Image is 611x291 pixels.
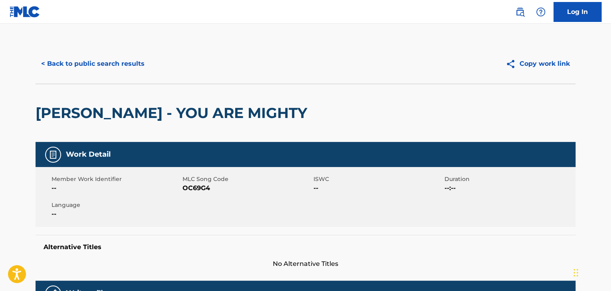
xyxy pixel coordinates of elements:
a: Public Search [512,4,528,20]
img: Work Detail [48,150,58,159]
button: Copy work link [500,54,575,74]
span: --:-- [444,183,573,193]
a: Log In [553,2,601,22]
div: Drag [573,261,578,285]
span: OC69G4 [183,183,311,193]
span: MLC Song Code [183,175,311,183]
img: help [536,7,546,17]
span: -- [52,209,181,219]
span: -- [52,183,181,193]
span: Language [52,201,181,209]
img: Copy work link [506,59,520,69]
div: Help [533,4,549,20]
span: ISWC [313,175,442,183]
button: < Back to public search results [36,54,150,74]
span: No Alternative Titles [36,259,575,269]
iframe: Chat Widget [571,253,611,291]
span: Duration [444,175,573,183]
h5: Alternative Titles [44,243,567,251]
span: -- [313,183,442,193]
h2: [PERSON_NAME] - YOU ARE MIGHTY [36,104,311,122]
span: Member Work Identifier [52,175,181,183]
img: search [515,7,525,17]
img: MLC Logo [10,6,40,18]
h5: Work Detail [66,150,111,159]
